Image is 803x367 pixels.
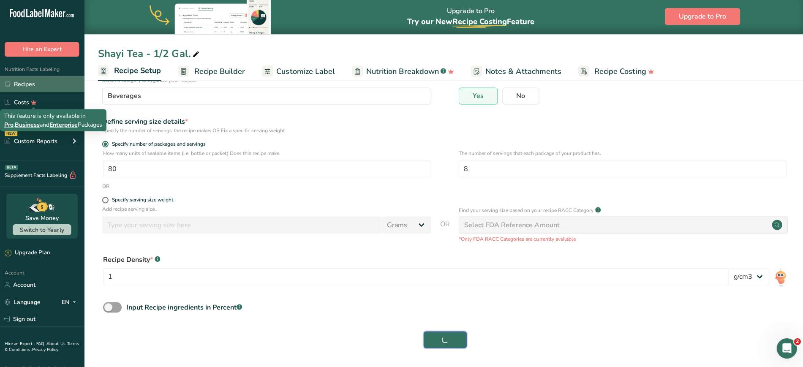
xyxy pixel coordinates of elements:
div: Shayi Tea - 1/2 Gal. [98,47,201,62]
span: No [515,93,524,101]
div: Input Recipe ingredients in Percent [126,303,242,313]
span: 2 [792,338,798,345]
span: Business [15,122,40,130]
span: Specify number of packages and servings [109,142,205,148]
input: Type your serving size here [102,217,381,234]
a: Terms & Conditions . [5,341,79,353]
div: Recipe Density [103,255,784,265]
span: Yes [471,93,482,101]
div: Custom Reports [5,138,57,147]
span: Enterprise [50,122,78,130]
span: Notes & Attachments [484,67,560,78]
a: Nutrition Breakdown [351,63,453,82]
a: Recipe Setup [98,62,161,82]
img: RIA AI Bot [772,269,784,288]
span: Recipe Costing [451,18,505,28]
a: Notes & Attachments [470,63,560,82]
p: Find your serving size based on your recipe RACC Category [457,207,592,215]
p: The number of servings that each package of your product has. [457,150,784,158]
input: Type your density here [103,269,726,285]
span: Beverages [108,92,141,102]
span: Customize Label [276,67,334,78]
span: Switch to Yearly [20,226,64,234]
button: Hire an Expert [5,43,79,58]
a: Privacy Policy [33,347,59,353]
span: Recipe Builder [194,67,245,78]
a: About Us . [47,341,67,347]
div: Specify the number of servings the recipe makes OR Fix a specific serving weight [102,128,430,135]
p: Add recipe serving size.. [102,206,430,214]
a: Recipe Builder [178,63,245,82]
span: Try our New Feature [406,18,533,28]
div: Upgrade to Pro [406,0,533,35]
div: OR [102,183,109,191]
a: Recipe Costing [577,63,652,82]
span: Upgrade to Pro [677,13,724,23]
div: Specify serving size weight [112,198,173,204]
div: BETA [5,166,19,171]
span: Recipe Setup [114,66,161,77]
a: Customize Label [261,63,334,82]
span: Nutrition Breakdown [365,67,438,78]
span: Recipe Costing [593,67,644,78]
p: *Only FDA RACC Categories are currently available [457,236,785,243]
button: Switch to Yearly [13,225,71,236]
div: Upgrade Plan [5,249,50,258]
a: Hire an Expert . [5,341,35,347]
button: Upgrade to Pro [663,9,738,26]
div: This feature is only available in , and Packages [5,112,102,130]
a: FAQ . [37,341,47,347]
span: OR [439,220,449,243]
div: Select FDA Reference Amount [463,220,558,231]
p: How many units of sealable items (i.e. bottle or packet) Does this recipe make. [103,150,430,158]
div: EN [62,297,79,307]
button: Beverages [102,89,430,106]
iframe: Intercom live chat [774,338,795,359]
span: Pro [5,122,14,130]
div: Save Money [26,214,59,223]
div: NEW [5,132,18,137]
div: Define serving size details [102,117,430,128]
a: Language [5,295,41,310]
